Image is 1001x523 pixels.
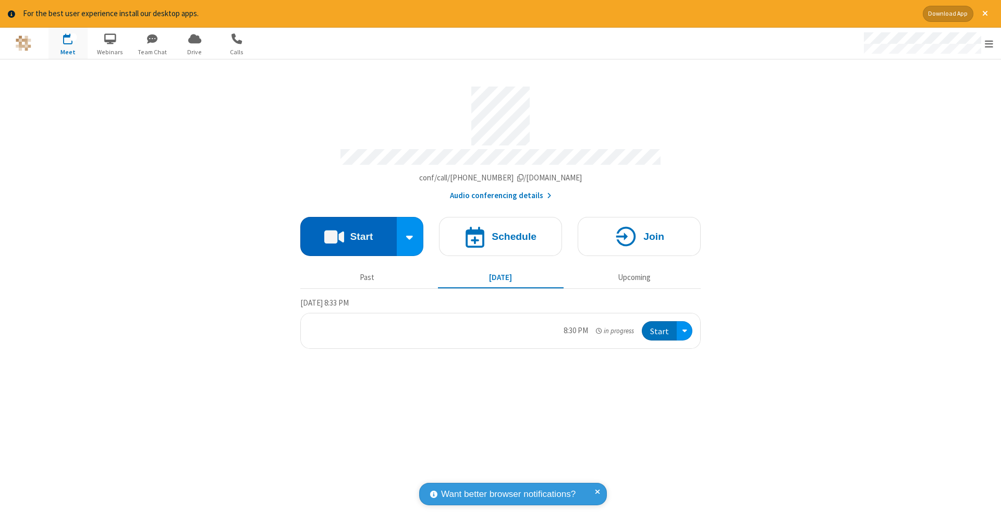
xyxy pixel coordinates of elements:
span: [DATE] 8:33 PM [300,298,349,308]
div: Start conference options [397,217,424,256]
button: Copy my meeting room linkCopy my meeting room link [419,172,582,184]
span: Drive [175,47,214,57]
button: Logo [4,28,43,59]
h4: Schedule [492,232,536,241]
span: Copy my meeting room link [419,173,582,183]
button: [DATE] [438,268,564,288]
span: Want better browser notifications? [441,488,576,501]
span: Calls [217,47,257,57]
h4: Start [350,232,373,241]
span: Webinars [91,47,130,57]
img: QA Selenium DO NOT DELETE OR CHANGE [16,35,31,51]
div: Open menu [854,28,1001,59]
button: Start [300,217,397,256]
div: 8:30 PM [564,325,588,337]
button: Schedule [439,217,562,256]
button: Upcoming [571,268,697,288]
section: Account details [300,79,701,201]
div: 1 [70,33,77,41]
button: Audio conferencing details [450,190,552,202]
span: Meet [48,47,88,57]
span: Team Chat [133,47,172,57]
em: in progress [596,326,634,336]
button: Download App [923,6,973,22]
h4: Join [643,232,664,241]
button: Start [642,321,677,340]
button: Past [304,268,430,288]
section: Today's Meetings [300,297,701,349]
div: Open menu [677,321,692,340]
div: For the best user experience install our desktop apps. [23,8,915,20]
button: Close alert [977,6,993,22]
button: Join [578,217,701,256]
